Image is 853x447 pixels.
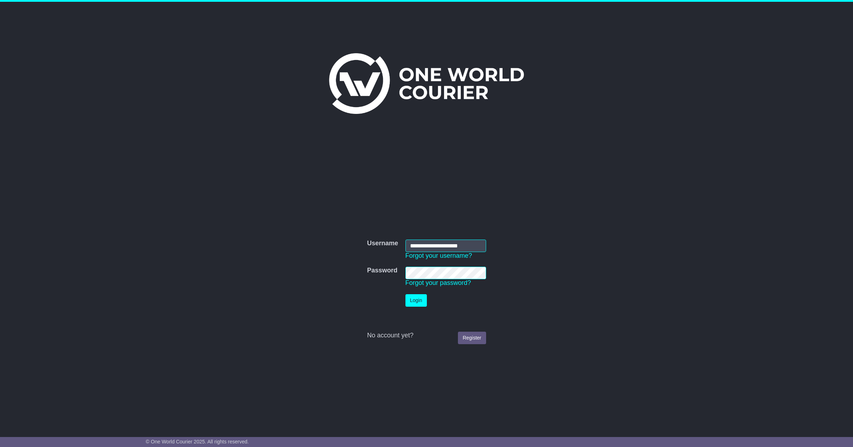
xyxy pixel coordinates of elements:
[329,53,524,114] img: One World
[146,439,249,445] span: © One World Courier 2025. All rights reserved.
[367,332,486,340] div: No account yet?
[405,279,471,286] a: Forgot your password?
[367,267,397,275] label: Password
[405,294,427,307] button: Login
[367,240,398,247] label: Username
[405,252,472,259] a: Forgot your username?
[458,332,486,344] a: Register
